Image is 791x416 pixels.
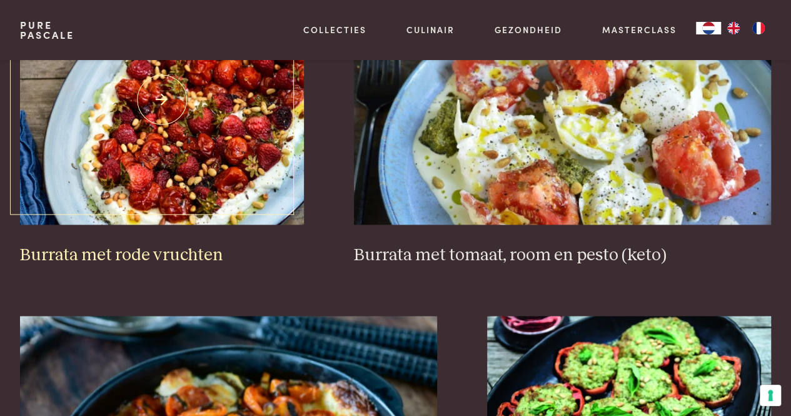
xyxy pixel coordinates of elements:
a: FR [746,22,771,34]
a: Gezondheid [495,23,562,36]
aside: Language selected: Nederlands [696,22,771,34]
a: Masterclass [602,23,676,36]
ul: Language list [721,22,771,34]
a: NL [696,22,721,34]
a: EN [721,22,746,34]
a: Culinair [406,23,455,36]
a: PurePascale [20,20,74,40]
h3: Burrata met tomaat, room en pesto (keto) [354,245,772,266]
div: Language [696,22,721,34]
h3: Burrata met rode vruchten [20,245,304,266]
a: Collecties [303,23,366,36]
button: Uw voorkeuren voor toestemming voor trackingtechnologieën [760,385,781,406]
